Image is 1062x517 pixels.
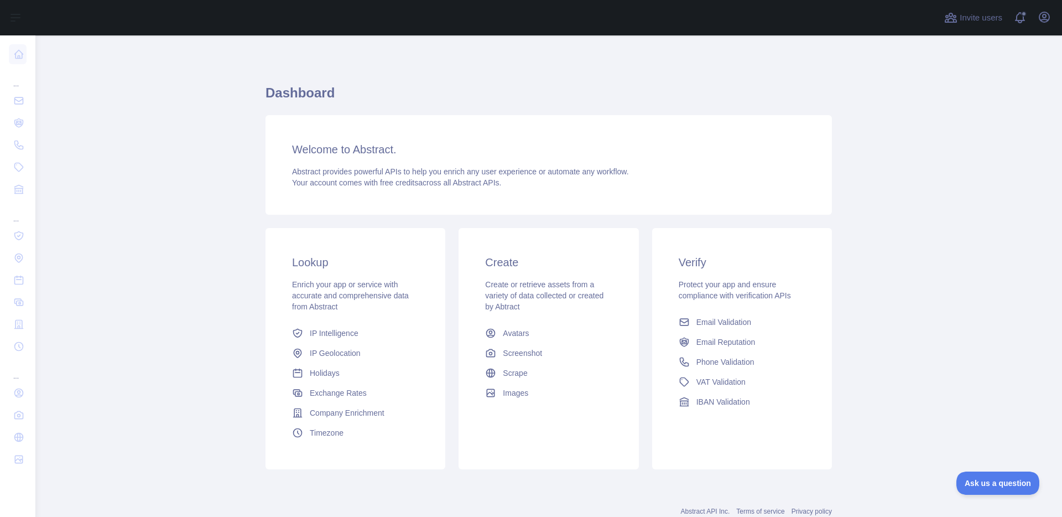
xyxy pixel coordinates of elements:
a: Holidays [288,363,423,383]
span: Abstract provides powerful APIs to help you enrich any user experience or automate any workflow. [292,167,629,176]
h3: Lookup [292,255,419,270]
span: Exchange Rates [310,387,367,399]
h3: Create [485,255,612,270]
div: ... [9,66,27,89]
a: Phone Validation [674,352,810,372]
a: Images [481,383,616,403]
h3: Welcome to Abstract. [292,142,805,157]
span: free credits [380,178,418,187]
h3: Verify [679,255,805,270]
span: Create or retrieve assets from a variety of data collected or created by Abtract [485,280,603,311]
span: Holidays [310,368,340,379]
a: Terms of service [736,508,784,515]
a: Abstract API Inc. [681,508,730,515]
span: IP Intelligence [310,328,358,339]
a: IBAN Validation [674,392,810,412]
div: ... [9,201,27,224]
span: Images [503,387,528,399]
span: Invite users [960,12,1002,24]
span: Screenshot [503,348,542,359]
a: Timezone [288,423,423,443]
span: Enrich your app or service with accurate and comprehensive data from Abstract [292,280,409,311]
span: Company Enrichment [310,407,384,418]
span: Email Validation [696,317,751,328]
span: Phone Validation [696,356,754,368]
a: VAT Validation [674,372,810,392]
span: Email Reputation [696,337,756,348]
span: Scrape [503,368,527,379]
a: Privacy policy [792,508,832,515]
a: Email Reputation [674,332,810,352]
span: IBAN Validation [696,396,750,407]
h1: Dashboard [265,84,832,111]
span: Protect your app and ensure compliance with verification APIs [679,280,791,300]
a: Email Validation [674,312,810,332]
button: Invite users [942,9,1004,27]
iframe: Toggle Customer Support [956,472,1040,495]
div: ... [9,359,27,381]
a: Scrape [481,363,616,383]
span: Avatars [503,328,529,339]
a: Exchange Rates [288,383,423,403]
a: Avatars [481,323,616,343]
a: Screenshot [481,343,616,363]
span: VAT Validation [696,376,746,387]
a: IP Intelligence [288,323,423,343]
span: Your account comes with across all Abstract APIs. [292,178,501,187]
span: IP Geolocation [310,348,361,359]
a: Company Enrichment [288,403,423,423]
a: IP Geolocation [288,343,423,363]
span: Timezone [310,427,343,438]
